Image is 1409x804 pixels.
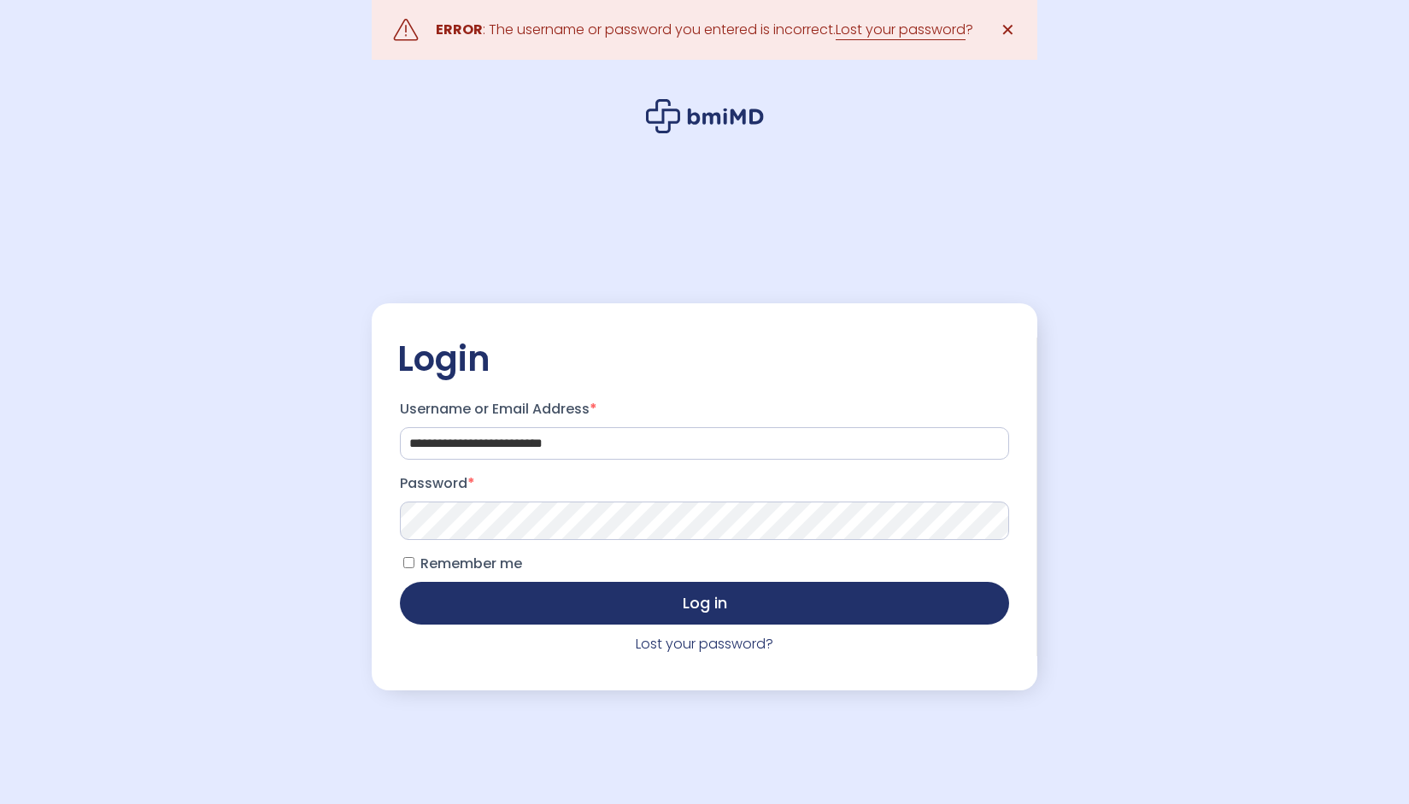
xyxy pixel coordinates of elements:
a: ✕ [990,13,1024,47]
div: : The username or password you entered is incorrect. ? [436,18,973,42]
span: ✕ [1001,18,1015,42]
span: Remember me [420,554,522,573]
a: Lost your password [836,20,966,40]
a: Lost your password? [636,634,773,654]
label: Password [400,470,1009,497]
button: Log in [400,582,1009,625]
h2: Login [397,337,1012,380]
input: Remember me [403,557,414,568]
strong: ERROR [436,20,483,39]
label: Username or Email Address [400,396,1009,423]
